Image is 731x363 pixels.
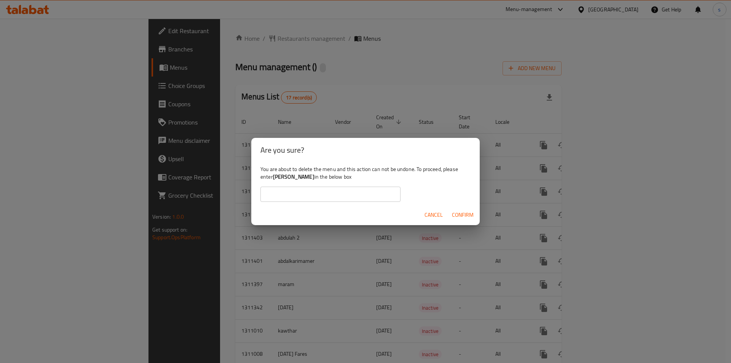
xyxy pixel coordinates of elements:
span: Confirm [452,210,474,220]
button: Cancel [421,208,446,222]
span: Cancel [425,210,443,220]
button: Confirm [449,208,477,222]
b: [PERSON_NAME] [273,172,314,182]
div: You are about to delete the menu and this action can not be undone. To proceed, please enter in t... [251,162,480,205]
h2: Are you sure? [260,144,471,156]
